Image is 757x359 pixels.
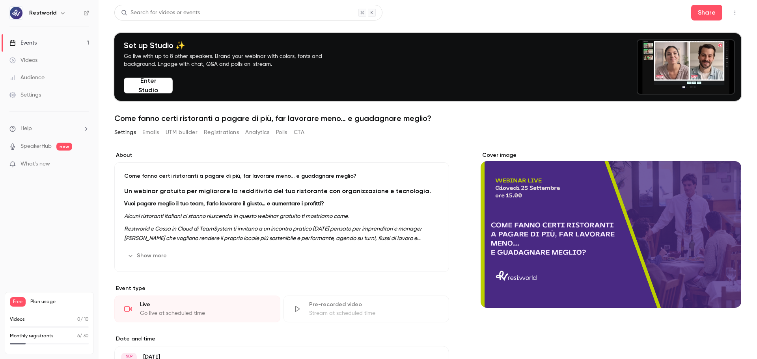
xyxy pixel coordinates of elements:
[140,301,270,309] div: Live
[29,9,56,17] h6: Restworld
[30,299,89,305] span: Plan usage
[124,249,172,262] button: Show more
[10,7,22,19] img: Restworld
[124,52,341,68] p: Go live with up to 8 other speakers. Brand your webinar with colors, fonts and background. Engage...
[10,297,26,307] span: Free
[122,353,136,359] div: SEP
[114,126,136,139] button: Settings
[114,113,741,123] h1: Come fanno certi ristoranti a pagare di più, far lavorare meno… e guadagnare meglio?
[124,78,173,93] button: Enter Studio
[124,226,422,251] em: Restworld e Cassa in Cloud di TeamSystem ti invitano a un incontro pratico [DATE] pensato per imp...
[124,41,341,50] h4: Set up Studio ✨
[21,142,52,151] a: SpeakerHub
[166,126,198,139] button: UTM builder
[56,143,72,151] span: new
[140,309,270,317] div: Go live at scheduled time
[124,172,439,180] p: Come fanno certi ristoranti a pagare di più, far lavorare meno… e guadagnare meglio?
[309,301,440,309] div: Pre-recorded video
[121,9,200,17] div: Search for videos or events
[9,125,89,133] li: help-dropdown-opener
[77,334,80,339] span: 6
[204,126,239,139] button: Registrations
[77,316,89,323] p: / 10
[276,126,287,139] button: Polls
[77,333,89,340] p: / 30
[9,74,45,82] div: Audience
[142,126,159,139] button: Emails
[124,186,439,196] h2: Un webinar gratuito per migliorare la redditività del tuo ristorante con organizzazione e tecnolo...
[114,151,449,159] label: About
[245,126,270,139] button: Analytics
[691,5,722,20] button: Share
[9,39,37,47] div: Events
[294,126,304,139] button: CTA
[124,214,349,219] em: Alcuni ristoranti italiani ci stanno riuscendo. In questo webinar gratuito ti mostriamo come.
[77,317,80,322] span: 0
[114,335,449,343] label: Date and time
[283,296,449,322] div: Pre-recorded videoStream at scheduled time
[10,316,25,323] p: Videos
[10,333,54,340] p: Monthly registrants
[9,91,41,99] div: Settings
[21,160,50,168] span: What's new
[114,296,280,322] div: LiveGo live at scheduled time
[481,151,741,159] label: Cover image
[309,309,440,317] div: Stream at scheduled time
[114,285,449,292] p: Event type
[124,201,324,206] strong: Vuoi pagare meglio il tuo team, farlo lavorare il giusto… e aumentare i profitti?
[21,125,32,133] span: Help
[481,151,741,308] section: Cover image
[80,161,89,168] iframe: Noticeable Trigger
[9,56,37,64] div: Videos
